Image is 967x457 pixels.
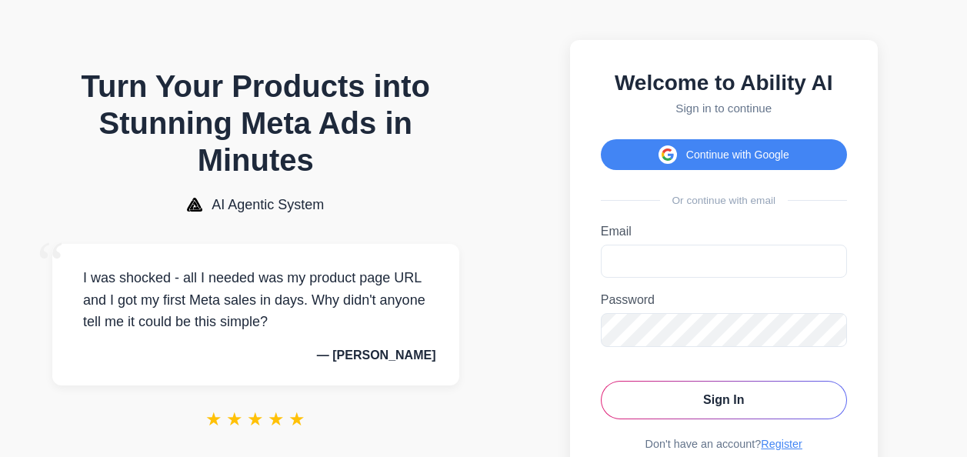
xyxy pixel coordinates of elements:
[601,381,847,419] button: Sign In
[212,197,324,213] span: AI Agentic System
[601,293,847,307] label: Password
[247,409,264,430] span: ★
[601,71,847,95] h2: Welcome to Ability AI
[37,228,65,299] span: “
[761,438,802,450] a: Register
[268,409,285,430] span: ★
[52,68,459,178] h1: Turn Your Products into Stunning Meta Ads in Minutes
[601,438,847,450] div: Don't have an account?
[187,198,202,212] img: AI Agentic System Logo
[601,195,847,206] div: Or continue with email
[75,267,436,333] p: I was shocked - all I needed was my product page URL and I got my first Meta sales in days. Why d...
[601,225,847,239] label: Email
[75,349,436,362] p: — [PERSON_NAME]
[205,409,222,430] span: ★
[601,102,847,115] p: Sign in to continue
[288,409,305,430] span: ★
[601,139,847,170] button: Continue with Google
[226,409,243,430] span: ★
